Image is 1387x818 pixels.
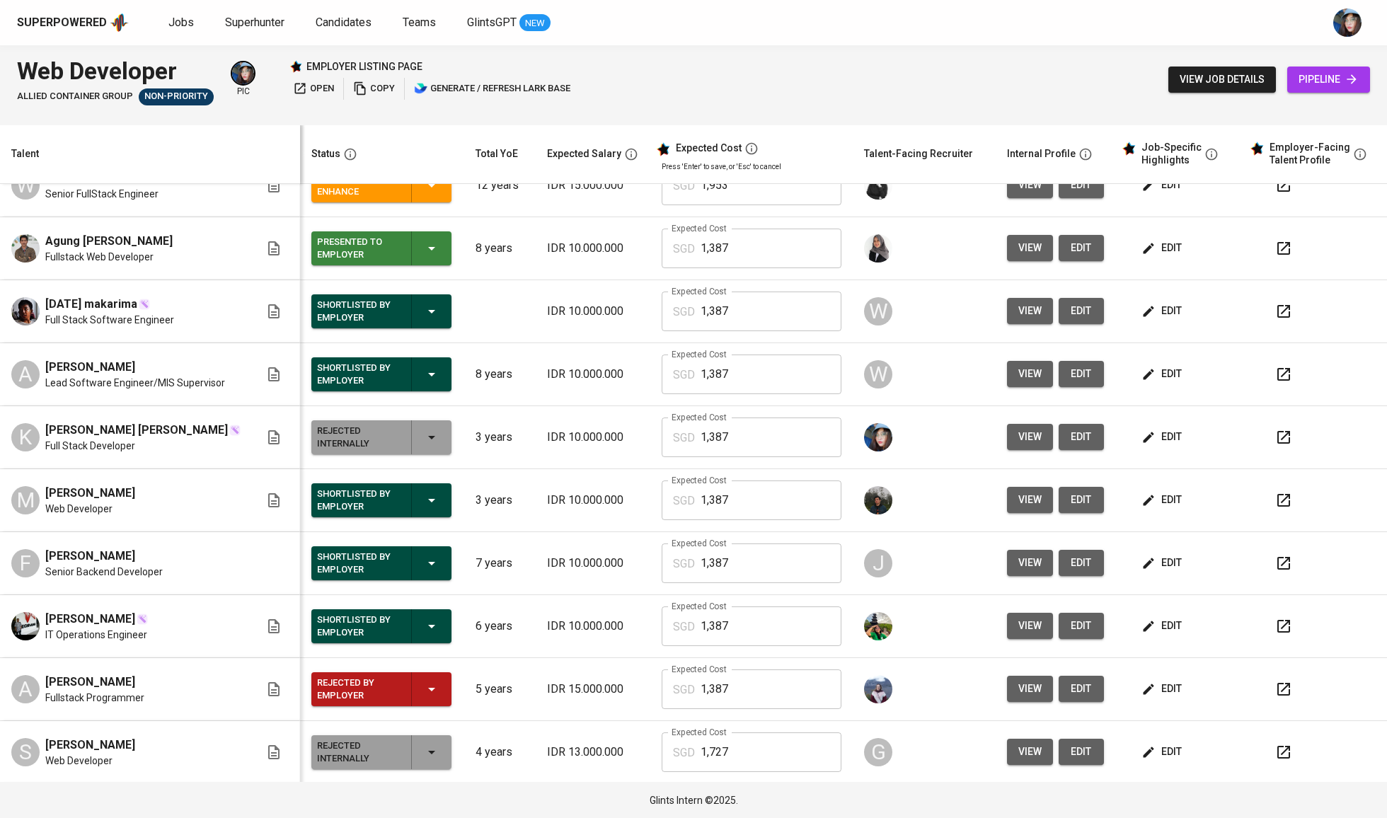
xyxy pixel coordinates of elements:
span: view [1018,554,1042,572]
img: Glints Star [289,60,302,73]
p: SGD [673,555,695,572]
div: Shortlisted by Employer [317,485,400,516]
button: edit [1139,361,1187,387]
button: Rejected Internally [311,735,451,769]
p: 7 years [476,555,524,572]
div: Rejected Internally [317,422,400,453]
div: Talent-Facing Recruiter [864,145,973,163]
span: edit [1070,491,1093,509]
button: edit [1139,298,1187,324]
span: edit [1144,365,1182,383]
div: Shortlisted by Employer [317,359,400,390]
p: 6 years [476,618,524,635]
p: 4 years [476,744,524,761]
p: 3 years [476,429,524,446]
span: edit [1144,428,1182,446]
span: Agung [PERSON_NAME] [45,233,173,250]
img: lark [414,81,428,96]
button: edit [1059,613,1104,639]
div: W [864,360,892,388]
div: Shortlisted by Employer [317,548,400,579]
p: IDR 10.000.000 [547,303,639,320]
div: Superpowered [17,15,107,31]
button: view [1007,298,1053,324]
span: view [1018,743,1042,761]
div: Presented to Employer [317,233,400,264]
button: edit [1059,487,1104,513]
div: G [864,738,892,766]
span: open [293,81,334,97]
button: edit [1059,424,1104,450]
span: Non-Priority [139,90,214,103]
span: Superhunter [225,16,284,29]
img: diazagista@glints.com [864,423,892,451]
div: F [11,549,40,577]
button: Shortlisted by Employer [311,609,451,643]
button: view [1007,235,1053,261]
span: edit [1144,743,1182,761]
button: edit [1059,676,1104,702]
button: edit [1139,613,1187,639]
span: edit [1144,491,1182,509]
span: [PERSON_NAME] [45,359,135,376]
span: [PERSON_NAME] [45,611,135,628]
p: 12 years [476,177,524,194]
span: NEW [519,16,551,30]
div: Status [311,145,340,163]
p: employer listing page [306,59,422,74]
img: glints_star.svg [1122,142,1136,156]
div: A [11,360,40,388]
p: IDR 10.000.000 [547,429,639,446]
a: Superpoweredapp logo [17,12,129,33]
span: [PERSON_NAME] [45,674,135,691]
button: view [1007,487,1053,513]
button: open [289,78,338,100]
span: view job details [1180,71,1265,88]
p: Press 'Enter' to save, or 'Esc' to cancel [662,161,841,172]
img: magic_wand.svg [139,299,150,310]
a: GlintsGPT NEW [467,14,551,32]
p: SGD [673,304,695,321]
a: edit [1059,361,1104,387]
p: IDR 10.000.000 [547,492,639,509]
span: edit [1144,239,1182,257]
div: Expected Cost [676,142,742,155]
span: pipeline [1299,71,1359,88]
span: edit [1144,680,1182,698]
span: edit [1070,743,1093,761]
p: 8 years [476,366,524,383]
span: Teams [403,16,436,29]
span: view [1018,680,1042,698]
span: view [1018,239,1042,257]
div: Shortlisted by Employer [317,611,400,642]
p: SGD [673,618,695,635]
button: Shortlisted by Employer [311,546,451,580]
button: edit [1059,739,1104,765]
span: [PERSON_NAME] [45,548,135,565]
p: 5 years [476,681,524,698]
button: Shortlisted by Employer [311,483,451,517]
div: W [864,297,892,326]
button: Presented to Employer [311,231,451,265]
button: view [1007,613,1053,639]
button: view [1007,676,1053,702]
button: Profile to Enhance [311,168,451,202]
div: K [11,423,40,451]
button: Rejected Internally [311,420,451,454]
a: edit [1059,550,1104,576]
span: [PERSON_NAME] [PERSON_NAME] [45,422,228,439]
span: [PERSON_NAME] [45,737,135,754]
div: S [11,738,40,766]
img: glints_star.svg [656,142,670,156]
button: edit [1139,739,1187,765]
span: Lead Software Engineer/MIS Supervisor [45,376,225,390]
span: Allied Container Group [17,90,133,103]
div: Shortlisted by Employer [317,296,400,327]
button: edit [1059,298,1104,324]
img: zul makarima [11,297,40,326]
a: Candidates [316,14,374,32]
button: view [1007,550,1053,576]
